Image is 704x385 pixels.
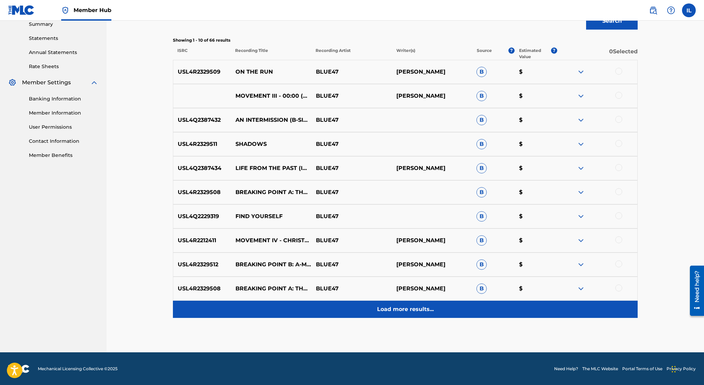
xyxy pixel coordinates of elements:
span: B [476,91,487,101]
p: LIFE FROM THE PAST (IN A MEMORY) [231,164,311,172]
p: USL4Q2387432 [173,116,231,124]
div: Help [664,3,678,17]
p: BLUE47 [311,140,392,148]
p: USL4R2329508 [173,188,231,196]
span: B [476,163,487,173]
a: Need Help? [554,366,578,372]
img: expand [577,236,585,245]
span: B [476,139,487,149]
a: Privacy Policy [667,366,696,372]
p: $ [515,140,557,148]
p: USL4R2212411 [173,236,231,245]
p: FIND YOURSELF [231,212,311,221]
span: B [476,284,487,294]
a: Public Search [646,3,660,17]
p: BLUE47 [311,68,392,76]
span: B [476,67,487,77]
p: $ [515,68,557,76]
p: USL4Q2229319 [173,212,231,221]
a: Statements [29,35,98,42]
img: expand [577,188,585,196]
a: Member Information [29,109,98,117]
a: Contact Information [29,138,98,145]
span: B [476,115,487,125]
p: BLUE47 [311,212,392,221]
p: Writer(s) [392,47,472,60]
p: Recording Artist [311,47,392,60]
p: BLUE47 [311,92,392,100]
img: expand [577,260,585,269]
img: Top Rightsholder [61,6,69,14]
div: User Menu [682,3,696,17]
span: Member Hub [74,6,111,14]
a: Portal Terms of Use [622,366,662,372]
button: Search [586,12,638,30]
p: $ [515,260,557,269]
span: B [476,211,487,222]
p: Showing 1 - 10 of 66 results [173,37,638,43]
a: Annual Statements [29,49,98,56]
p: $ [515,116,557,124]
img: expand [577,116,585,124]
p: MOVEMENT III - 00:00 (NITEMARE MIX) [231,92,311,100]
p: $ [515,92,557,100]
a: User Permissions [29,124,98,131]
p: BREAKING POINT B: A-MIND A-LIKE [231,260,311,269]
a: Rate Sheets [29,63,98,70]
p: Recording Title [231,47,311,60]
img: expand [577,164,585,172]
p: BREAKING POINT A: THE START (OF HOW IT ALL ENDS) [231,188,311,196]
span: Member Settings [22,78,71,87]
p: [PERSON_NAME] [392,285,472,293]
img: help [667,6,675,14]
p: BLUE47 [311,260,392,269]
iframe: Resource Center [685,263,704,319]
p: $ [515,236,557,245]
img: expand [577,212,585,221]
img: MLC Logo [8,5,35,15]
a: Summary [29,21,98,28]
img: expand [577,285,585,293]
p: BLUE47 [311,116,392,124]
img: Member Settings [8,78,16,87]
p: $ [515,164,557,172]
p: [PERSON_NAME] [392,164,472,172]
iframe: Chat Widget [670,352,704,385]
a: The MLC Website [582,366,618,372]
p: 0 Selected [557,47,638,60]
img: expand [90,78,98,87]
span: B [476,187,487,197]
span: Mechanical Licensing Collective © 2025 [38,366,118,372]
p: MOVEMENT IV - CHRISTMAS (MORNING) [231,236,311,245]
p: ISRC [173,47,231,60]
p: AN INTERMISSION (B-SIDE) [231,116,311,124]
p: [PERSON_NAME] [392,68,472,76]
p: $ [515,212,557,221]
p: BREAKING POINT A: THE START (OF HOW IT ALL ENDS) [231,285,311,293]
p: USL4R2329509 [173,68,231,76]
img: search [649,6,657,14]
p: Load more results... [377,305,434,313]
img: expand [577,68,585,76]
span: ? [551,47,557,54]
div: Drag [672,359,676,379]
span: ? [508,47,515,54]
img: expand [577,92,585,100]
p: BLUE47 [311,188,392,196]
p: [PERSON_NAME] [392,236,472,245]
p: USL4R2329508 [173,285,231,293]
p: [PERSON_NAME] [392,92,472,100]
p: Estimated Value [519,47,551,60]
p: SHADOWS [231,140,311,148]
p: BLUE47 [311,236,392,245]
img: expand [577,140,585,148]
p: [PERSON_NAME] [392,260,472,269]
span: B [476,259,487,270]
p: $ [515,188,557,196]
p: $ [515,285,557,293]
a: Member Benefits [29,152,98,159]
p: USL4Q2387434 [173,164,231,172]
